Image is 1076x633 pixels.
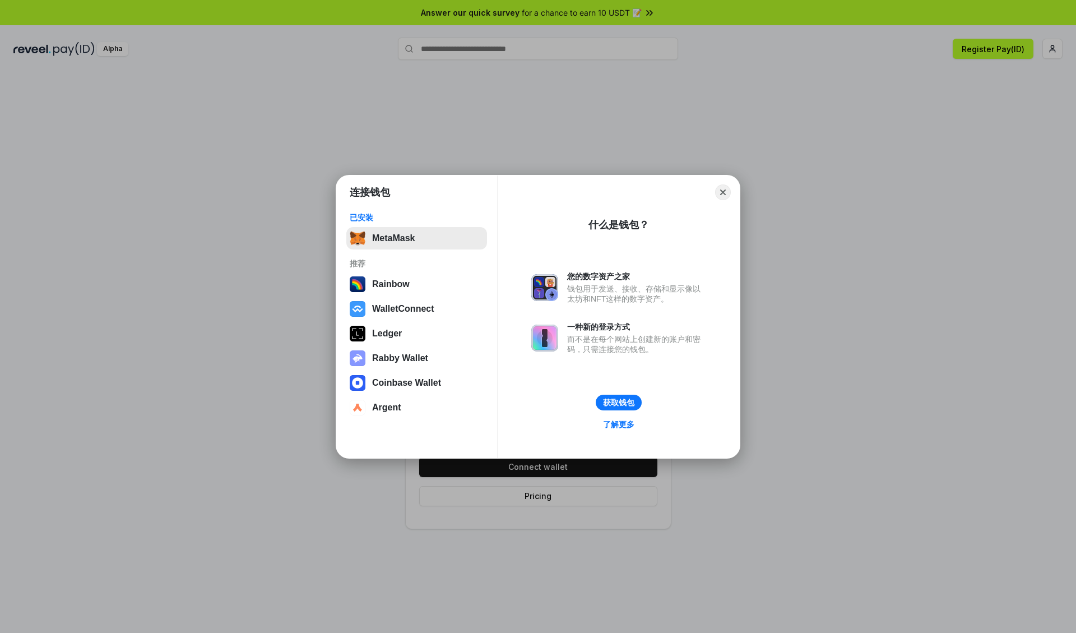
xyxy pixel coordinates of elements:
[350,400,365,415] img: svg+xml,%3Csvg%20width%3D%2228%22%20height%3D%2228%22%20viewBox%3D%220%200%2028%2028%22%20fill%3D...
[346,347,487,369] button: Rabby Wallet
[372,378,441,388] div: Coinbase Wallet
[350,350,365,366] img: svg+xml,%3Csvg%20xmlns%3D%22http%3A%2F%2Fwww.w3.org%2F2000%2Fsvg%22%20fill%3D%22none%22%20viewBox...
[603,419,634,429] div: 了解更多
[346,273,487,295] button: Rainbow
[346,372,487,394] button: Coinbase Wallet
[567,271,706,281] div: 您的数字资产之家
[603,398,634,408] div: 获取钱包
[372,304,434,314] div: WalletConnect
[567,322,706,332] div: 一种新的登录方式
[372,233,415,243] div: MetaMask
[567,284,706,304] div: 钱包用于发送、接收、存储和显示像以太坊和NFT这样的数字资产。
[372,279,410,289] div: Rainbow
[350,258,484,269] div: 推荐
[715,184,731,200] button: Close
[372,353,428,363] div: Rabby Wallet
[350,276,365,292] img: svg+xml,%3Csvg%20width%3D%22120%22%20height%3D%22120%22%20viewBox%3D%220%200%20120%20120%22%20fil...
[531,274,558,301] img: svg+xml,%3Csvg%20xmlns%3D%22http%3A%2F%2Fwww.w3.org%2F2000%2Fsvg%22%20fill%3D%22none%22%20viewBox...
[372,403,401,413] div: Argent
[346,298,487,320] button: WalletConnect
[588,218,649,232] div: 什么是钱包？
[346,227,487,249] button: MetaMask
[350,230,365,246] img: svg+xml,%3Csvg%20fill%3D%22none%22%20height%3D%2233%22%20viewBox%3D%220%200%2035%2033%22%20width%...
[346,396,487,419] button: Argent
[372,329,402,339] div: Ledger
[596,417,641,432] a: 了解更多
[350,186,390,199] h1: 连接钱包
[350,375,365,391] img: svg+xml,%3Csvg%20width%3D%2228%22%20height%3D%2228%22%20viewBox%3D%220%200%2028%2028%22%20fill%3D...
[567,334,706,354] div: 而不是在每个网站上创建新的账户和密码，只需连接您的钱包。
[350,212,484,223] div: 已安装
[346,322,487,345] button: Ledger
[350,326,365,341] img: svg+xml,%3Csvg%20xmlns%3D%22http%3A%2F%2Fwww.w3.org%2F2000%2Fsvg%22%20width%3D%2228%22%20height%3...
[350,301,365,317] img: svg+xml,%3Csvg%20width%3D%2228%22%20height%3D%2228%22%20viewBox%3D%220%200%2028%2028%22%20fill%3D...
[531,325,558,352] img: svg+xml,%3Csvg%20xmlns%3D%22http%3A%2F%2Fwww.w3.org%2F2000%2Fsvg%22%20fill%3D%22none%22%20viewBox...
[596,395,642,410] button: 获取钱包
